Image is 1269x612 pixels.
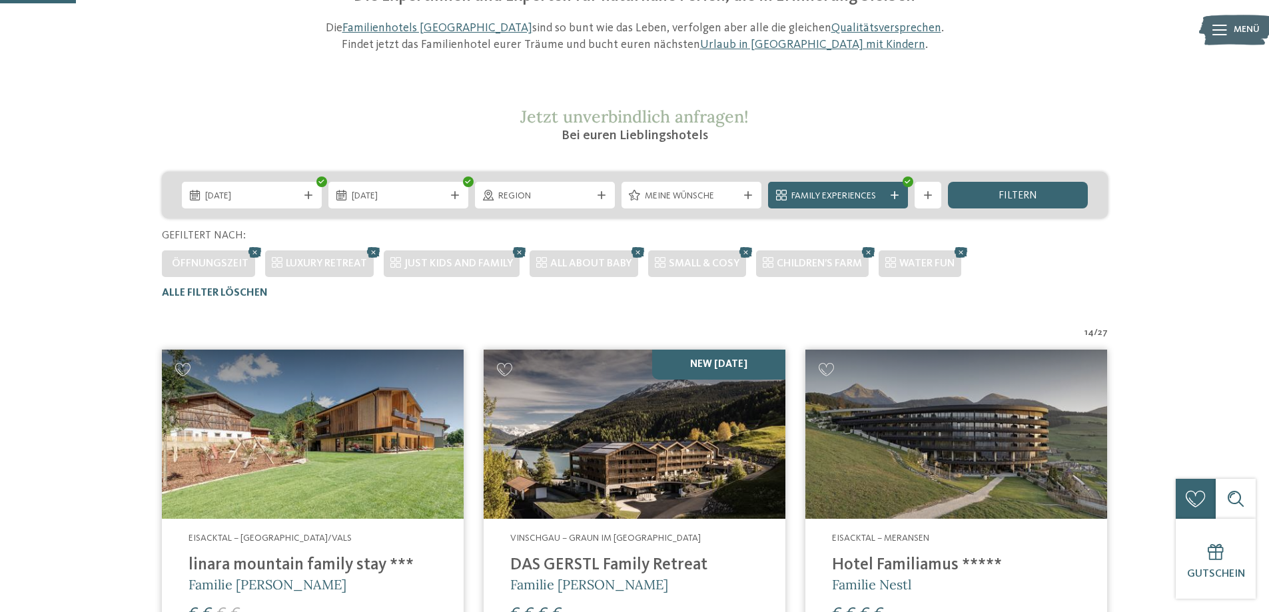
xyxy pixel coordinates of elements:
span: 27 [1098,326,1108,340]
a: Qualitätsversprechen [831,22,941,34]
img: Familienhotels gesucht? Hier findet ihr die besten! [162,350,464,519]
span: Familie [PERSON_NAME] [510,576,668,593]
a: Gutschein [1176,519,1256,599]
span: Region [498,190,592,203]
span: Eisacktal – Meransen [832,533,929,543]
span: Vinschgau – Graun im [GEOGRAPHIC_DATA] [510,533,701,543]
span: [DATE] [205,190,298,203]
h4: DAS GERSTL Family Retreat [510,555,759,575]
img: Familienhotels gesucht? Hier findet ihr die besten! [805,350,1107,519]
a: Familienhotels [GEOGRAPHIC_DATA] [342,22,532,34]
span: Gefiltert nach: [162,230,246,241]
span: filtern [999,190,1037,201]
p: Die sind so bunt wie das Leben, verfolgen aber alle die gleichen . Findet jetzt das Familienhotel... [318,20,951,53]
span: Bei euren Lieblingshotels [562,129,708,143]
span: WATER FUN [899,258,955,269]
span: Alle Filter löschen [162,288,268,298]
span: Familie [PERSON_NAME] [189,576,346,593]
span: / [1094,326,1098,340]
span: Family Experiences [791,190,885,203]
span: Meine Wünsche [645,190,738,203]
img: Familienhotels gesucht? Hier findet ihr die besten! [484,350,785,519]
h4: linara mountain family stay *** [189,555,437,575]
span: Familie Nestl [832,576,911,593]
span: LUXURY RETREAT [286,258,367,269]
span: JUST KIDS AND FAMILY [404,258,513,269]
span: Öffnungszeit [172,258,248,269]
span: CHILDREN’S FARM [777,258,862,269]
span: [DATE] [352,190,445,203]
span: Gutschein [1187,569,1245,579]
span: Eisacktal – [GEOGRAPHIC_DATA]/Vals [189,533,352,543]
span: 14 [1084,326,1094,340]
span: SMALL & COSY [669,258,739,269]
span: Jetzt unverbindlich anfragen! [520,106,749,127]
span: ALL ABOUT BABY [550,258,632,269]
a: Urlaub in [GEOGRAPHIC_DATA] mit Kindern [700,39,925,51]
